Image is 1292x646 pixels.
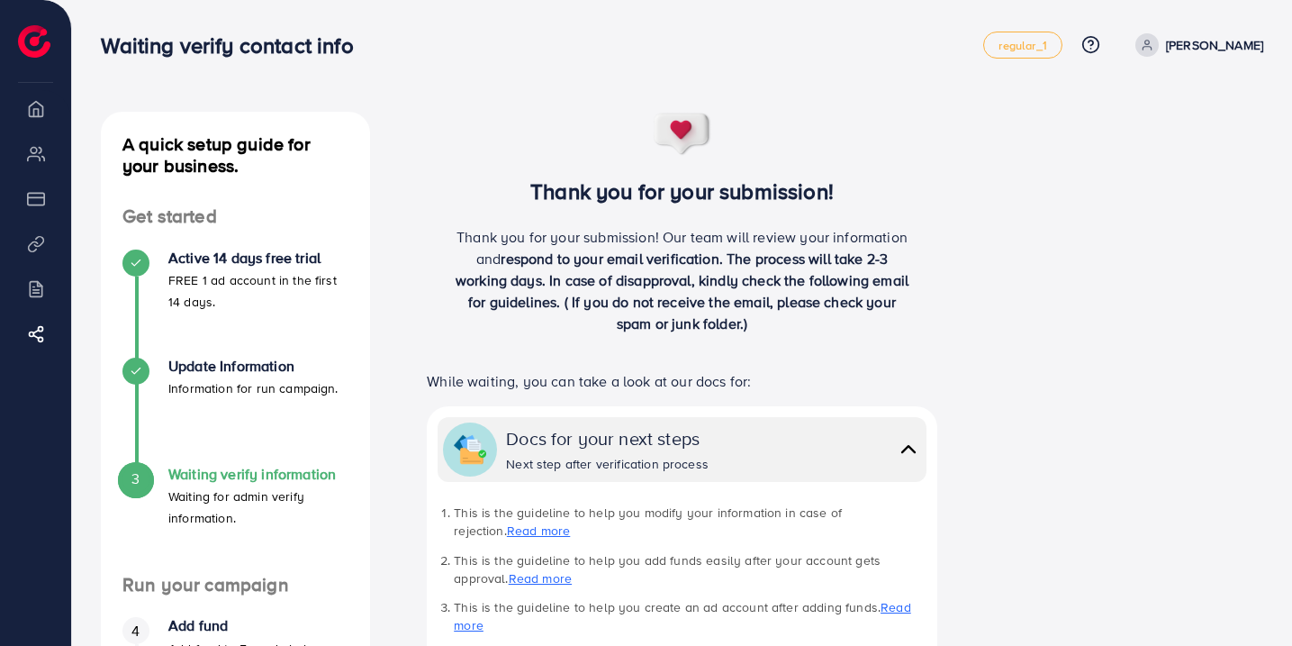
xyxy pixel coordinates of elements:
span: regular_1 [998,40,1046,51]
p: Thank you for your submission! Our team will review your information and [456,226,909,334]
div: Docs for your next steps [506,425,709,451]
li: This is the guideline to help you create an ad account after adding funds. [454,598,926,635]
li: Active 14 days free trial [101,250,370,358]
h4: Active 14 days free trial [168,250,348,267]
h4: Get started [101,205,370,228]
p: Waiting for admin verify information. [168,486,348,529]
p: While waiting, you can take a look at our docs for: [427,370,937,392]
span: 4 [131,621,140,641]
img: collapse [454,433,486,466]
h4: Waiting verify information [168,466,348,483]
h4: A quick setup guide for your business. [101,133,370,177]
div: Next step after verification process [506,455,709,473]
a: Read more [509,569,572,587]
li: Waiting verify information [101,466,370,574]
iframe: Chat [1215,565,1278,632]
h3: Waiting verify contact info [101,32,367,59]
img: logo [18,25,50,58]
span: respond to your email verification. The process will take 2-3 working days. In case of disapprova... [456,249,908,333]
li: This is the guideline to help you add funds easily after your account gets approval. [454,551,926,588]
a: [PERSON_NAME] [1128,33,1263,57]
h3: Thank you for your submission! [399,178,966,205]
img: success [653,112,712,157]
p: Information for run campaign. [168,378,339,399]
h4: Update Information [168,358,339,375]
a: regular_1 [983,32,1062,59]
a: Read more [507,522,570,540]
li: This is the guideline to help you modify your information in case of rejection. [454,504,926,541]
img: collapse [896,436,921,462]
p: FREE 1 ad account in the first 14 days. [168,269,348,313]
a: Read more [454,598,910,634]
li: Update Information [101,358,370,466]
p: [PERSON_NAME] [1166,34,1263,56]
h4: Add fund [168,617,336,634]
span: 3 [131,469,140,489]
h4: Run your campaign [101,574,370,596]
